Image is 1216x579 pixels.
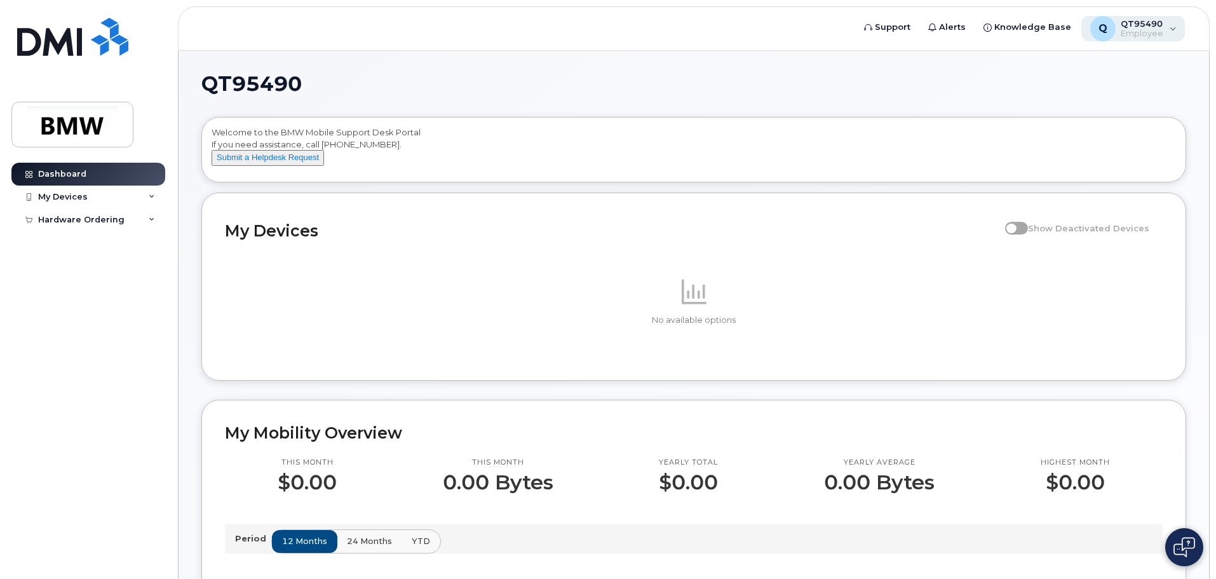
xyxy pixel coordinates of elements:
p: This month [443,458,553,468]
p: $0.00 [1041,471,1110,494]
h2: My Mobility Overview [225,423,1163,442]
img: Open chat [1173,537,1195,557]
p: 0.00 Bytes [443,471,553,494]
p: Highest month [1041,458,1110,468]
input: Show Deactivated Devices [1005,216,1015,226]
button: Submit a Helpdesk Request [212,150,324,166]
p: This month [278,458,337,468]
p: Yearly total [659,458,718,468]
h2: My Devices [225,221,999,240]
p: $0.00 [659,471,718,494]
span: QT95490 [201,74,302,93]
span: YTD [412,535,430,547]
p: No available options [225,315,1163,326]
span: 24 months [347,535,392,547]
p: Period [235,533,271,545]
div: Welcome to the BMW Mobile Support Desk Portal If you need assistance, call [PHONE_NUMBER]. [212,126,1176,177]
p: $0.00 [278,471,337,494]
span: Show Deactivated Devices [1028,223,1149,233]
p: 0.00 Bytes [824,471,935,494]
a: Submit a Helpdesk Request [212,152,324,162]
p: Yearly average [824,458,935,468]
